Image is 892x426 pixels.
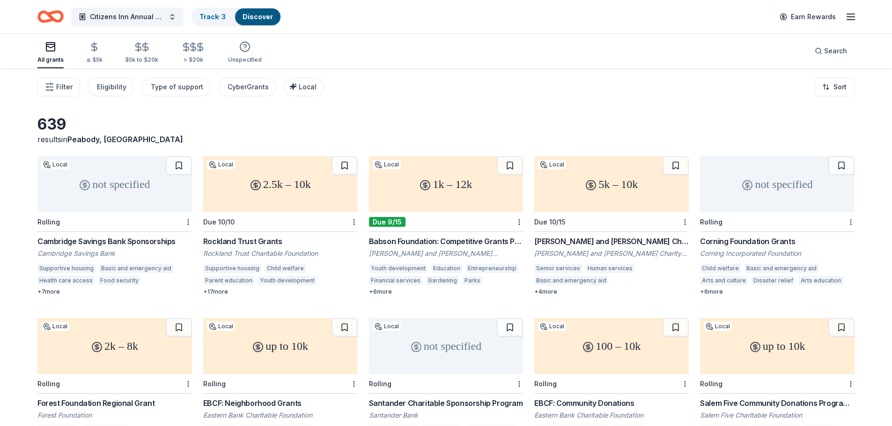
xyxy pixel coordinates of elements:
[228,37,262,68] button: Unspecified
[534,318,689,374] div: 100 – 10k
[369,264,428,273] div: Youth development
[37,276,95,285] div: Health care access
[151,81,203,93] div: Type of support
[203,318,358,374] div: up to 10k
[125,38,158,68] button: $5k to $20k
[99,264,173,273] div: Basic and emergency aid
[538,322,566,331] div: Local
[700,288,855,296] div: + 6 more
[98,276,140,285] div: Food security
[207,322,235,331] div: Local
[37,380,60,388] div: Rolling
[824,45,847,57] span: Search
[207,160,235,169] div: Local
[369,217,405,227] div: Due 9/15
[700,411,855,420] div: Salem Five Charitable Foundation
[284,78,324,96] button: Local
[37,411,192,420] div: Forest Foundation
[37,397,192,409] div: Forest Foundation Regional Grant
[191,7,281,26] button: Track· 3Discover
[41,322,69,331] div: Local
[426,276,459,285] div: Gardening
[369,397,523,409] div: Santander Charitable Sponsorship Program
[41,160,69,169] div: Local
[97,81,126,93] div: Eligibility
[700,318,855,374] div: up to 10k
[534,380,557,388] div: Rolling
[125,56,158,64] div: $5k to $20k
[37,56,64,64] div: All grants
[299,83,317,91] span: Local
[700,236,855,247] div: Corning Foundation Grants
[700,276,748,285] div: Arts and culture
[37,288,192,296] div: + 7 more
[86,38,103,68] button: ≤ $5k
[369,288,523,296] div: + 6 more
[199,13,226,21] a: Track· 3
[181,38,206,68] button: > $20k
[228,56,262,64] div: Unspecified
[90,11,165,22] span: Citizens Inn Annual Gala and Auction 2025
[538,160,566,169] div: Local
[56,81,73,93] span: Filter
[369,249,523,258] div: [PERSON_NAME] and [PERSON_NAME] Foundation
[86,56,103,64] div: ≤ $5k
[700,249,855,258] div: Corning Incorporated Foundation
[203,264,261,273] div: Supportive housing
[807,42,855,60] button: Search
[704,322,732,331] div: Local
[203,249,358,258] div: Rockland Trust Charitable Foundation
[37,236,192,247] div: Cambridge Savings Bank Sponsorships
[203,236,358,247] div: Rockland Trust Grants
[534,264,582,273] div: Senior services
[586,264,634,273] div: Human services
[534,249,689,258] div: [PERSON_NAME] and [PERSON_NAME] Charity Fund
[37,115,192,134] div: 639
[265,264,306,273] div: Child welfare
[369,318,523,374] div: not specified
[369,156,523,212] div: 1k – 12k
[37,218,60,226] div: Rolling
[37,156,192,212] div: not specified
[37,37,64,68] button: All grants
[369,411,523,420] div: Santander Bank
[203,156,358,212] div: 2.5k – 10k
[37,78,80,96] button: Filter
[431,264,462,273] div: Education
[369,276,422,285] div: Financial services
[534,156,689,212] div: 5k – 10k
[700,156,855,296] a: not specifiedRollingCorning Foundation GrantsCorning Incorporated FoundationChild welfareBasic an...
[534,156,689,296] a: 5k – 10kLocalDue 10/15[PERSON_NAME] and [PERSON_NAME] Charity Fund Grant[PERSON_NAME] and [PERSON...
[534,276,608,285] div: Basic and emergency aid
[774,8,841,25] a: Earn Rewards
[243,13,273,21] a: Discover
[141,78,211,96] button: Type of support
[534,236,689,247] div: [PERSON_NAME] and [PERSON_NAME] Charity Fund Grant
[37,134,192,145] div: results
[534,288,689,296] div: + 4 more
[369,236,523,247] div: Babson Foundation: Competitive Grants Program
[181,56,206,64] div: > $20k
[752,276,795,285] div: Disaster relief
[700,264,741,273] div: Child welfare
[71,7,184,26] button: Citizens Inn Annual Gala and Auction 2025
[700,156,855,212] div: not specified
[534,218,565,226] div: Due 10/15
[369,380,391,388] div: Rolling
[203,411,358,420] div: Eastern Bank Charitable Foundation
[203,218,235,226] div: Due 10/10
[67,135,183,144] span: Peabody, [GEOGRAPHIC_DATA]
[373,160,401,169] div: Local
[203,156,358,296] a: 2.5k – 10kLocalDue 10/10Rockland Trust GrantsRockland Trust Charitable FoundationSupportive housi...
[814,78,855,96] button: Sort
[88,78,134,96] button: Eligibility
[534,397,689,409] div: EBCF: Community Donations
[37,6,64,28] a: Home
[700,380,722,388] div: Rolling
[258,276,317,285] div: Youth development
[700,218,722,226] div: Rolling
[799,276,843,285] div: Arts education
[61,135,183,144] span: in
[203,397,358,409] div: EBCF: Neighborhood Grants
[466,264,518,273] div: Entrepreneurship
